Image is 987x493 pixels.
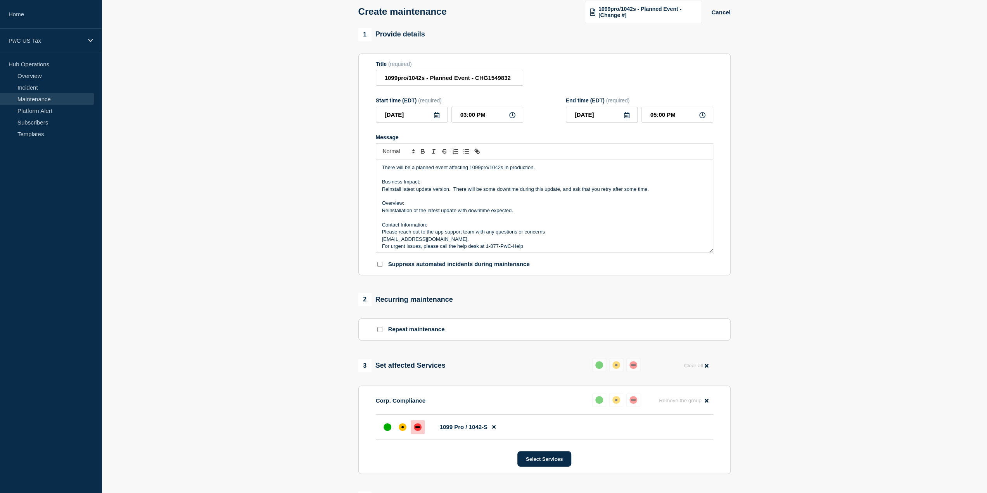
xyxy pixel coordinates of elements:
button: Toggle italic text [428,147,439,156]
button: Remove the group [654,393,713,408]
div: up [595,396,603,404]
div: up [595,361,603,369]
p: For urgent issues, please call the help desk at 1-877-PwC-Help [382,243,707,250]
p: Reinstall latest update version. There will be some downtime during this update, and ask that you... [382,186,707,193]
span: Font size [379,147,417,156]
div: Message [376,134,713,140]
span: 1099 Pro / 1042-S [440,424,487,430]
button: Cancel [711,9,730,16]
div: Provide details [358,28,425,41]
button: Toggle ordered list [450,147,461,156]
button: down [626,358,640,372]
div: affected [612,361,620,369]
input: Repeat maintenance [377,327,382,332]
div: Recurring maintenance [358,293,453,306]
span: 1099pro/1042s - Planned Event - [Change #] [598,6,697,18]
span: Remove the group [659,398,702,403]
div: Start time (EDT) [376,97,523,104]
div: Title [376,61,523,67]
button: affected [609,393,623,407]
h1: Create maintenance [358,6,447,17]
p: Please reach out to the app support team with any questions or concerns [382,228,707,235]
button: Toggle bulleted list [461,147,472,156]
span: (required) [388,61,412,67]
span: 3 [358,359,372,372]
button: down [626,393,640,407]
div: down [629,361,637,369]
button: Toggle strikethrough text [439,147,450,156]
input: Suppress automated incidents during maintenance [377,262,382,267]
button: up [592,393,606,407]
div: Message [376,159,713,253]
p: Business Impact: [382,178,707,185]
div: down [629,396,637,404]
button: affected [609,358,623,372]
div: up [384,423,391,431]
p: Contact Information: [382,221,707,228]
div: End time (EDT) [566,97,713,104]
button: Toggle bold text [417,147,428,156]
span: 2 [358,293,372,306]
span: 1 [358,28,372,41]
div: affected [399,423,406,431]
div: down [414,423,422,431]
p: Reinstallation of the latest update with downtime expected. [382,207,707,214]
input: YYYY-MM-DD [376,107,448,123]
button: Clear all [679,358,713,373]
button: up [592,358,606,372]
img: template icon [590,9,595,16]
p: Suppress automated incidents during maintenance [388,261,530,268]
p: There will be a planned event affecting 1099pro/1042s in production. [382,164,707,171]
span: (required) [418,97,442,104]
button: Select Services [517,451,571,467]
input: Title [376,70,523,86]
input: YYYY-MM-DD [566,107,638,123]
input: HH:MM A [451,107,523,123]
div: Set affected Services [358,359,446,372]
p: Repeat maintenance [388,326,445,333]
p: PwC US Tax [9,37,83,44]
p: Overview: [382,200,707,207]
input: HH:MM A [641,107,713,123]
span: (required) [606,97,630,104]
div: affected [612,396,620,404]
button: Toggle link [472,147,482,156]
p: [EMAIL_ADDRESS][DOMAIN_NAME]. [382,236,707,243]
p: Corp. Compliance [376,397,425,404]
